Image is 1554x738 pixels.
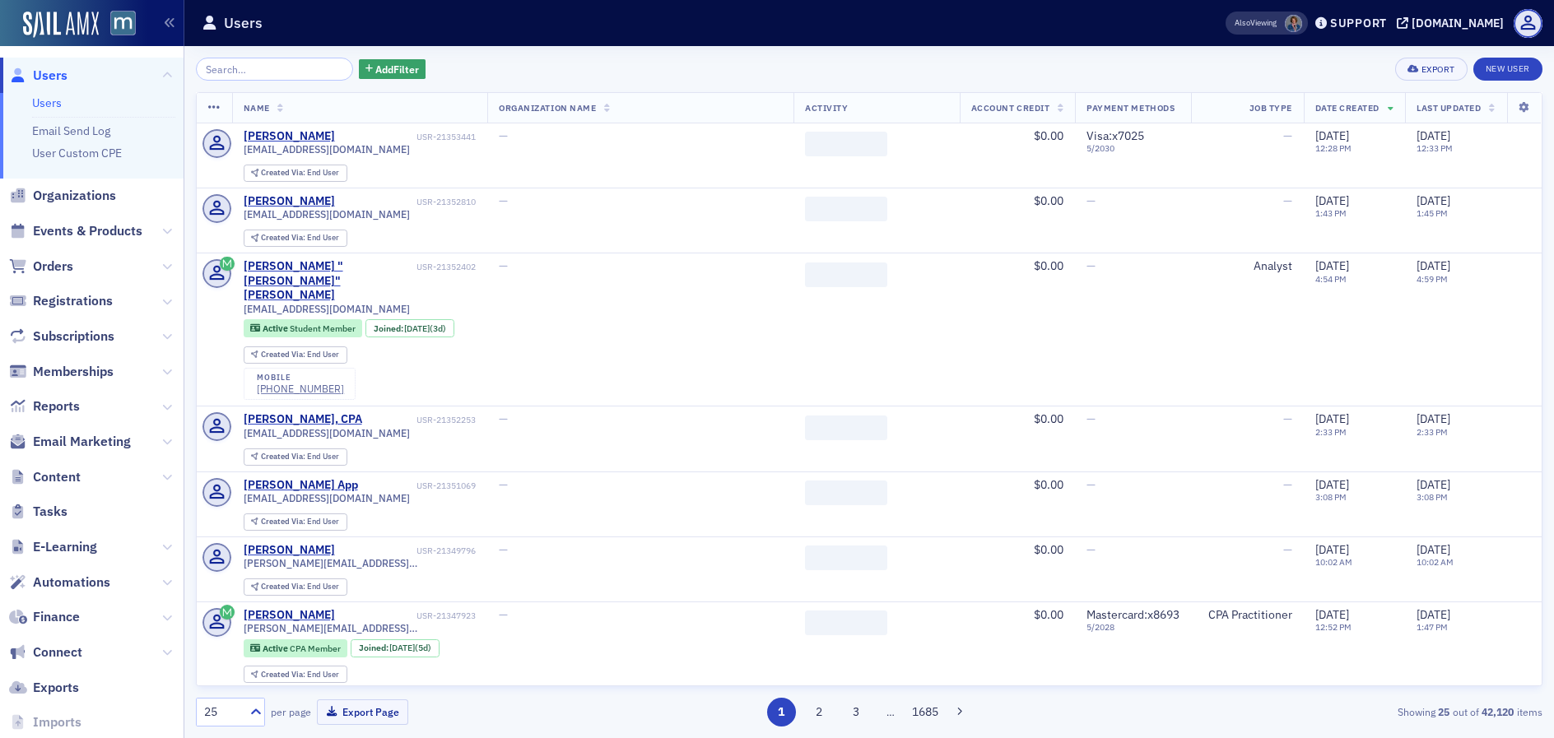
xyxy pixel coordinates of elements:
a: Exports [9,679,79,697]
input: Search… [196,58,353,81]
div: Created Via: End User [244,578,347,596]
a: [PERSON_NAME], CPA [244,412,362,427]
span: Account Credit [971,102,1049,114]
span: Created Via : [261,669,307,680]
span: $0.00 [1034,607,1063,622]
span: — [1086,542,1096,557]
span: Active [263,643,290,654]
span: ‌ [805,480,887,505]
div: USR-21351069 [361,480,476,491]
time: 2:33 PM [1315,426,1347,438]
span: Last Updated [1417,102,1481,114]
span: [DATE] [1315,193,1349,208]
span: — [499,193,508,208]
label: per page [271,704,311,719]
span: CPA Member [290,643,341,654]
div: Created Via: End User [244,513,347,531]
span: [DATE] [1417,411,1450,426]
img: SailAMX [23,12,99,38]
time: 10:02 AM [1417,556,1454,568]
span: Content [33,468,81,486]
div: End User [261,350,339,360]
span: Mastercard : x8693 [1086,607,1179,622]
div: Created Via: End User [244,165,347,182]
div: [PERSON_NAME] [244,129,335,144]
span: — [499,411,508,426]
button: 1 [767,698,796,726]
span: Chris Dougherty [1285,15,1302,32]
a: Tasks [9,503,67,521]
span: Visa : x7025 [1086,128,1144,143]
strong: 42,120 [1479,704,1517,719]
a: Automations [9,573,110,592]
button: 3 [842,698,871,726]
button: [DOMAIN_NAME] [1397,17,1510,29]
a: Active Student Member [250,323,355,334]
div: [DOMAIN_NAME] [1412,16,1504,30]
span: [DATE] [1315,258,1349,273]
div: USR-21352402 [416,262,476,272]
span: $0.00 [1034,193,1063,208]
span: [DATE] [1417,477,1450,492]
a: [PERSON_NAME] [244,543,335,558]
span: Organization Name [499,102,596,114]
span: [EMAIL_ADDRESS][DOMAIN_NAME] [244,492,410,504]
span: Registrations [33,292,113,310]
span: ‌ [805,262,887,287]
div: USR-21352810 [337,197,476,207]
img: SailAMX [110,11,136,36]
span: — [1283,542,1292,557]
button: AddFilter [359,59,426,80]
a: [PERSON_NAME] [244,194,335,209]
span: Imports [33,713,81,731]
div: End User [261,234,339,243]
span: $0.00 [1034,411,1063,426]
span: Subscriptions [33,327,114,346]
a: View Homepage [99,11,136,39]
time: 4:59 PM [1417,273,1448,285]
span: Orders [33,258,73,276]
div: End User [261,453,339,462]
span: [DATE] [1417,258,1450,273]
div: End User [261,169,339,178]
time: 1:47 PM [1417,621,1448,633]
div: (3d) [404,323,446,334]
span: ‌ [805,415,887,440]
span: [DATE] [1417,542,1450,557]
span: Created Via : [261,516,307,527]
span: Date Created [1315,102,1380,114]
a: Imports [9,713,81,731]
div: Export [1421,65,1455,74]
div: Showing out of items [1105,704,1542,719]
span: Created Via : [261,349,307,360]
span: [DATE] [404,323,430,334]
div: [PERSON_NAME] [244,608,335,623]
span: Users [33,67,67,85]
span: $0.00 [1034,128,1063,143]
time: 3:08 PM [1417,491,1448,503]
span: $0.00 [1034,258,1063,273]
span: [EMAIL_ADDRESS][DOMAIN_NAME] [244,208,410,220]
a: E-Learning [9,538,97,556]
span: Payment Methods [1086,102,1175,114]
div: USR-21349796 [337,545,476,556]
div: Created Via: End User [244,230,347,247]
a: [PERSON_NAME] App [244,478,358,493]
span: Finance [33,608,80,626]
span: — [1086,477,1096,492]
div: Active: Active: Student Member [244,319,363,337]
div: End User [261,518,339,527]
div: Joined: 2025-10-01 00:00:00 [351,639,440,657]
span: — [499,607,508,622]
span: … [879,704,902,719]
span: Created Via : [261,232,307,243]
div: Created Via: End User [244,448,347,466]
div: (5d) [389,643,431,653]
span: ‌ [805,545,887,570]
button: Export Page [317,699,408,725]
span: [DATE] [1417,193,1450,208]
div: mobile [257,373,344,383]
span: [DATE] [1417,128,1450,143]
